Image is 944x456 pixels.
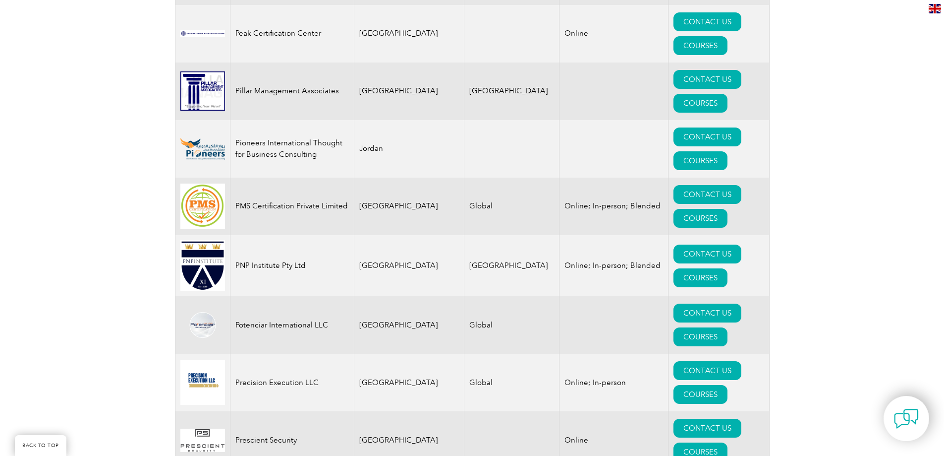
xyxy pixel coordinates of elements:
td: Pillar Management Associates [230,63,354,120]
img: 114b556d-2181-eb11-a812-0022481522e5-logo.png [180,312,225,338]
td: [GEOGRAPHIC_DATA] [354,354,464,411]
td: [GEOGRAPHIC_DATA] [464,63,559,120]
td: Global [464,178,559,235]
a: CONTACT US [673,12,741,31]
td: [GEOGRAPHIC_DATA] [354,178,464,235]
td: [GEOGRAPHIC_DATA] [354,235,464,297]
td: Online; In-person; Blended [559,178,668,235]
td: Global [464,354,559,411]
a: CONTACT US [673,304,741,323]
a: CONTACT US [673,185,741,204]
a: COURSES [673,268,727,287]
img: contact-chat.png [894,406,919,431]
a: COURSES [673,209,727,228]
td: Jordan [354,120,464,178]
img: 063414e9-959b-ee11-be37-00224893a058-logo.png [180,30,225,36]
a: COURSES [673,385,727,404]
td: Pioneers International Thought for Business Consulting [230,120,354,178]
a: COURSES [673,36,727,55]
td: Potenciar International LLC [230,296,354,354]
a: CONTACT US [673,128,741,146]
td: [GEOGRAPHIC_DATA] [354,5,464,63]
a: COURSES [673,327,727,346]
td: PNP Institute Pty Ltd [230,235,354,297]
td: [GEOGRAPHIC_DATA] [354,296,464,354]
td: Precision Execution LLC [230,354,354,411]
img: en [929,4,941,13]
td: Online [559,5,668,63]
td: Peak Certification Center [230,5,354,63]
img: 865840a4-dc40-ee11-bdf4-000d3ae1ac14-logo.jpg [180,184,225,229]
img: 0d9bf4a2-33ae-ec11-983f-002248d39118-logo.png [180,429,225,452]
img: ea24547b-a6e0-e911-a812-000d3a795b83-logo.jpg [180,240,225,292]
a: COURSES [673,151,727,170]
img: 33be4089-c493-ea11-a812-000d3ae11abd-logo.png [180,360,225,405]
a: CONTACT US [673,419,741,438]
a: CONTACT US [673,245,741,263]
td: Online; In-person; Blended [559,235,668,297]
a: CONTACT US [673,361,741,380]
a: COURSES [673,94,727,113]
td: Global [464,296,559,354]
img: 112a24ac-d9bc-ea11-a814-000d3a79823d-logo.gif [180,71,225,111]
a: BACK TO TOP [15,435,66,456]
td: [GEOGRAPHIC_DATA] [464,235,559,297]
img: 05083563-4e3a-f011-b4cb-000d3ad1ee32-logo.png [180,138,225,160]
td: Online; In-person [559,354,668,411]
td: [GEOGRAPHIC_DATA] [354,63,464,120]
td: PMS Certification Private Limited [230,178,354,235]
a: CONTACT US [673,70,741,89]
